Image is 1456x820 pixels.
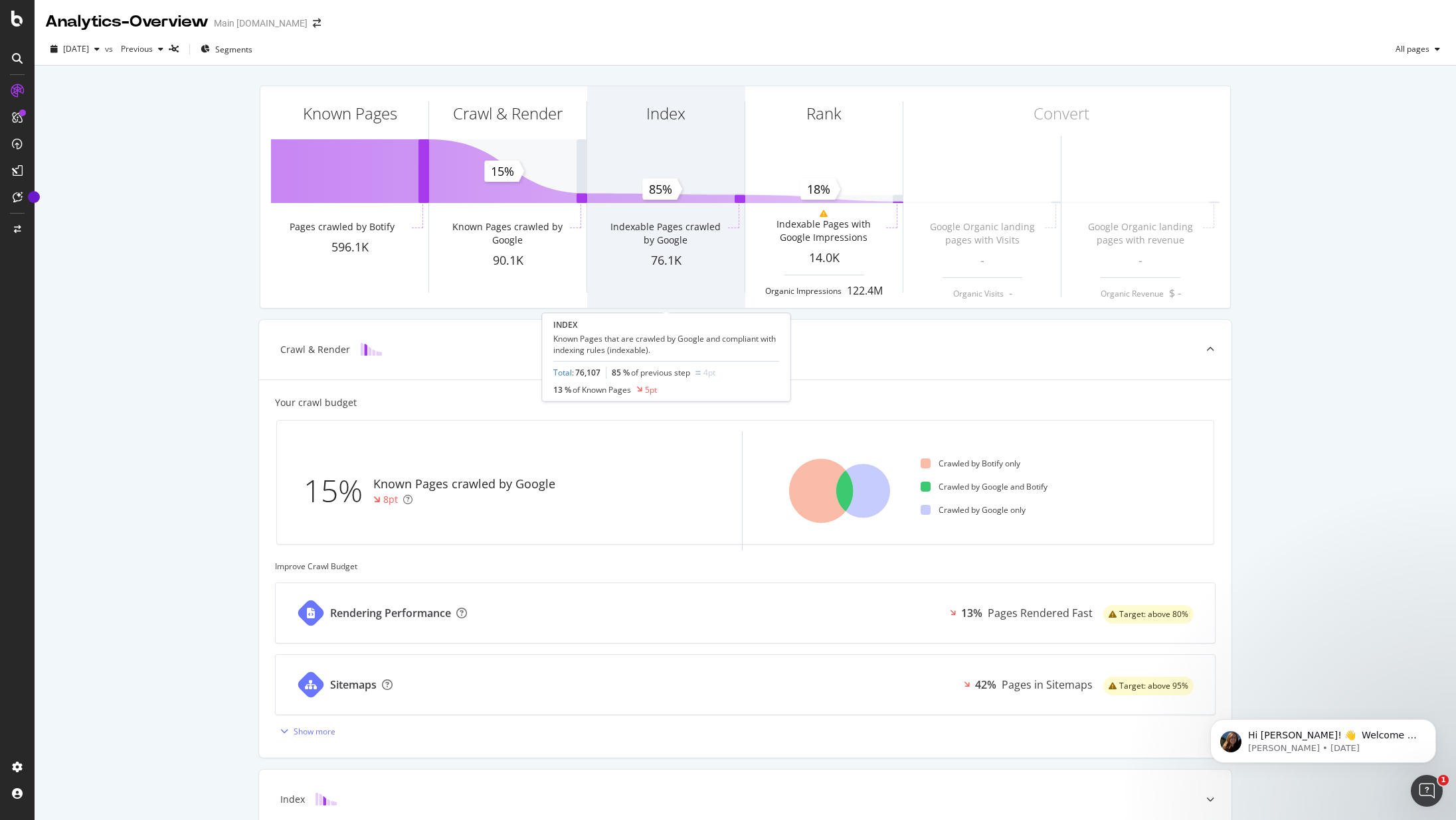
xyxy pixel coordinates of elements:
div: arrow-right-arrow-left [313,19,321,28]
span: of previous step [631,367,690,378]
iframe: Intercom live chat [1411,775,1443,807]
span: of Known Pages [573,384,631,395]
div: : [553,367,600,378]
div: Show more [294,726,335,737]
img: block-icon [316,793,337,805]
div: Main [DOMAIN_NAME] [214,17,308,30]
div: 85 % [612,367,690,378]
div: Index [280,793,305,806]
div: Known Pages crawled by Google [448,220,567,247]
span: Segments [215,44,252,55]
div: Crawled by Google and Botify [921,481,1047,492]
div: Tooltip anchor [28,191,40,203]
div: Organic Impressions [765,285,842,297]
div: Pages Rendered Fast [988,606,1093,621]
div: Improve Crawl Budget [275,561,1216,572]
button: Show more [275,720,335,742]
div: Indexable Pages crawled by Google [606,220,725,247]
div: 596.1K [271,239,428,256]
button: Segments [195,38,258,60]
div: 76.1K [587,252,745,269]
div: Sitemaps [330,677,377,693]
div: Known Pages [303,102,397,125]
a: Sitemaps42%Pages in Sitemapswarning label [275,654,1216,715]
a: Total [553,367,572,378]
div: Crawl & Render [280,343,350,356]
div: 42% [975,677,996,693]
div: Indexable Pages with Google Impressions [764,218,883,244]
button: [DATE] [45,38,105,60]
div: 13 % [553,384,631,395]
div: 4pt [703,367,715,378]
div: Rank [806,102,842,125]
div: Crawled by Botify only [921,458,1020,469]
div: Analytics - Overview [45,11,209,33]
div: Crawl & Render [453,102,563,125]
div: Known Pages that are crawled by Google and compliant with indexing rules (indexable). [553,333,779,356]
div: 90.1K [429,252,587,269]
span: vs [105,43,116,54]
span: 76,107 [575,367,600,378]
span: 2025 Sep. 7th [63,43,89,54]
div: Pages crawled by Botify [290,220,395,234]
div: 13% [961,606,982,621]
div: Crawled by Google only [921,504,1026,515]
div: 14.0K [745,249,903,267]
div: Index [646,102,685,125]
div: 5pt [645,384,657,395]
span: Target: above 95% [1119,682,1188,690]
button: All pages [1390,38,1445,60]
div: Rendering Performance [330,606,451,621]
a: Rendering Performance13%Pages Rendered Fastwarning label [275,582,1216,644]
div: Pages in Sitemaps [1002,677,1093,693]
button: Previous [116,38,169,60]
div: Your crawl budget [275,396,357,409]
div: 15% [304,469,373,513]
div: INDEX [553,319,779,330]
div: warning label [1103,605,1194,624]
img: Equal [695,371,701,375]
img: block-icon [361,343,382,356]
div: 122.4M [847,283,883,299]
span: Previous [116,43,153,54]
div: 8pt [383,493,398,506]
span: Target: above 80% [1119,610,1188,618]
div: warning label [1103,677,1194,695]
div: Known Pages crawled by Google [373,476,555,493]
span: 1 [1438,775,1449,786]
iframe: Intercom notifications message [1190,691,1456,784]
span: All pages [1390,43,1429,54]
